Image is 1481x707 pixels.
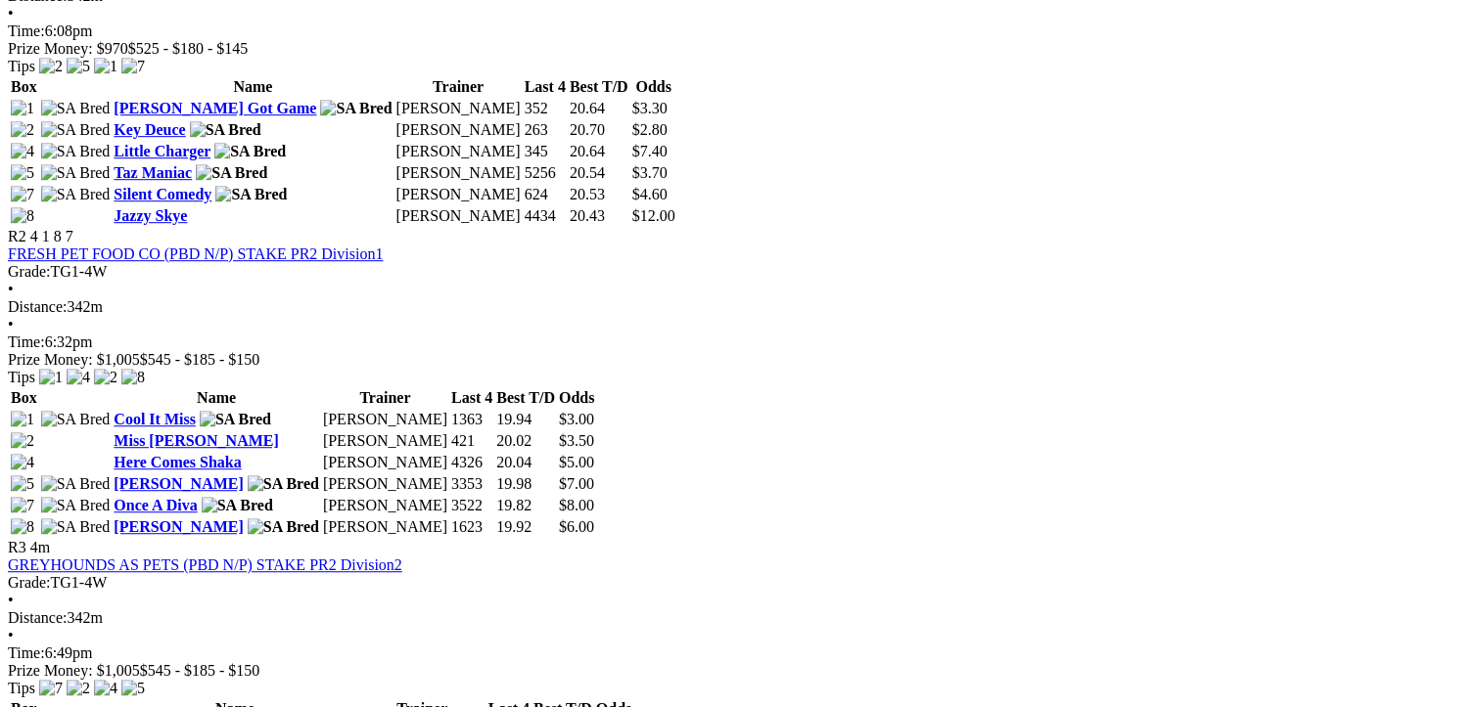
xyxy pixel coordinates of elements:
span: Time: [8,333,45,350]
td: [PERSON_NAME] [322,453,448,472]
span: R3 [8,539,26,555]
span: Box [11,389,37,406]
div: Prize Money: $1,005 [8,662,1473,680]
td: 345 [524,142,567,161]
img: SA Bred [215,186,287,203]
span: 4 1 8 7 [30,228,73,244]
img: 5 [11,475,34,493]
span: Grade: [8,263,51,280]
img: 5 [67,58,90,75]
div: 6:08pm [8,22,1473,40]
img: SA Bred [41,411,111,428]
span: Tips [8,58,35,74]
div: 6:32pm [8,333,1473,351]
img: 4 [67,369,90,386]
td: [PERSON_NAME] [395,163,522,183]
img: 1 [94,58,117,75]
img: 5 [11,164,34,182]
td: 263 [524,120,567,140]
span: $545 - $185 - $150 [140,662,260,679]
td: 624 [524,185,567,204]
a: [PERSON_NAME] Got Game [114,100,316,116]
th: Name [113,388,320,408]
td: 19.98 [495,474,556,494]
img: 8 [11,207,34,225]
span: $3.30 [632,100,668,116]
td: 5256 [524,163,567,183]
td: 421 [450,431,493,451]
span: $4.60 [632,186,668,202]
div: TG1-4W [8,574,1473,592]
span: $545 - $185 - $150 [140,351,260,368]
img: 1 [11,411,34,428]
td: 19.82 [495,496,556,515]
span: • [8,5,14,22]
td: [PERSON_NAME] [395,206,522,226]
td: [PERSON_NAME] [322,410,448,429]
img: SA Bred [41,518,111,536]
a: Taz Maniac [114,164,192,181]
td: [PERSON_NAME] [322,496,448,515]
img: SA Bred [41,121,111,139]
td: 4434 [524,206,567,226]
span: $3.50 [559,432,594,449]
a: GREYHOUNDS AS PETS (PBD N/P) STAKE PR2 Division2 [8,556,402,573]
span: 4m [30,539,50,555]
td: 20.04 [495,453,556,472]
img: 1 [11,100,34,117]
td: [PERSON_NAME] [395,142,522,161]
td: [PERSON_NAME] [395,99,522,118]
span: $2.80 [632,121,668,138]
img: SA Bred [41,164,111,182]
div: Prize Money: $1,005 [8,351,1473,369]
td: 20.64 [569,142,629,161]
span: • [8,627,14,643]
span: Tips [8,680,35,696]
span: $525 - $180 - $145 [128,40,249,57]
span: Box [11,78,37,95]
th: Trainer [395,77,522,97]
img: 1 [39,369,63,386]
td: [PERSON_NAME] [322,474,448,494]
img: 2 [67,680,90,697]
td: 20.70 [569,120,629,140]
img: SA Bred [320,100,392,117]
td: 20.02 [495,431,556,451]
td: 3353 [450,474,493,494]
td: 20.64 [569,99,629,118]
img: SA Bred [41,143,111,160]
span: $3.00 [559,411,594,427]
span: • [8,316,14,332]
span: • [8,592,14,608]
img: 7 [121,58,145,75]
th: Name [113,77,393,97]
a: Here Comes Shaka [114,454,241,470]
td: 20.54 [569,163,629,183]
img: SA Bred [248,475,319,493]
a: [PERSON_NAME] [114,518,243,535]
span: R2 [8,228,26,244]
div: 6:49pm [8,644,1473,662]
img: 5 [121,680,145,697]
th: Odds [631,77,676,97]
a: Once A Diva [114,497,197,513]
div: Prize Money: $970 [8,40,1473,58]
td: 19.92 [495,517,556,537]
th: Last 4 [524,77,567,97]
img: 2 [94,369,117,386]
img: SA Bred [41,100,111,117]
img: SA Bred [248,518,319,536]
th: Trainer [322,388,448,408]
td: 20.53 [569,185,629,204]
a: Miss [PERSON_NAME] [114,432,278,449]
img: 2 [11,121,34,139]
span: $12.00 [632,207,675,224]
td: [PERSON_NAME] [395,185,522,204]
div: 342m [8,609,1473,627]
td: [PERSON_NAME] [395,120,522,140]
th: Best T/D [569,77,629,97]
a: Jazzy Skye [114,207,187,224]
td: 4326 [450,453,493,472]
span: Tips [8,369,35,385]
span: $7.00 [559,475,594,492]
